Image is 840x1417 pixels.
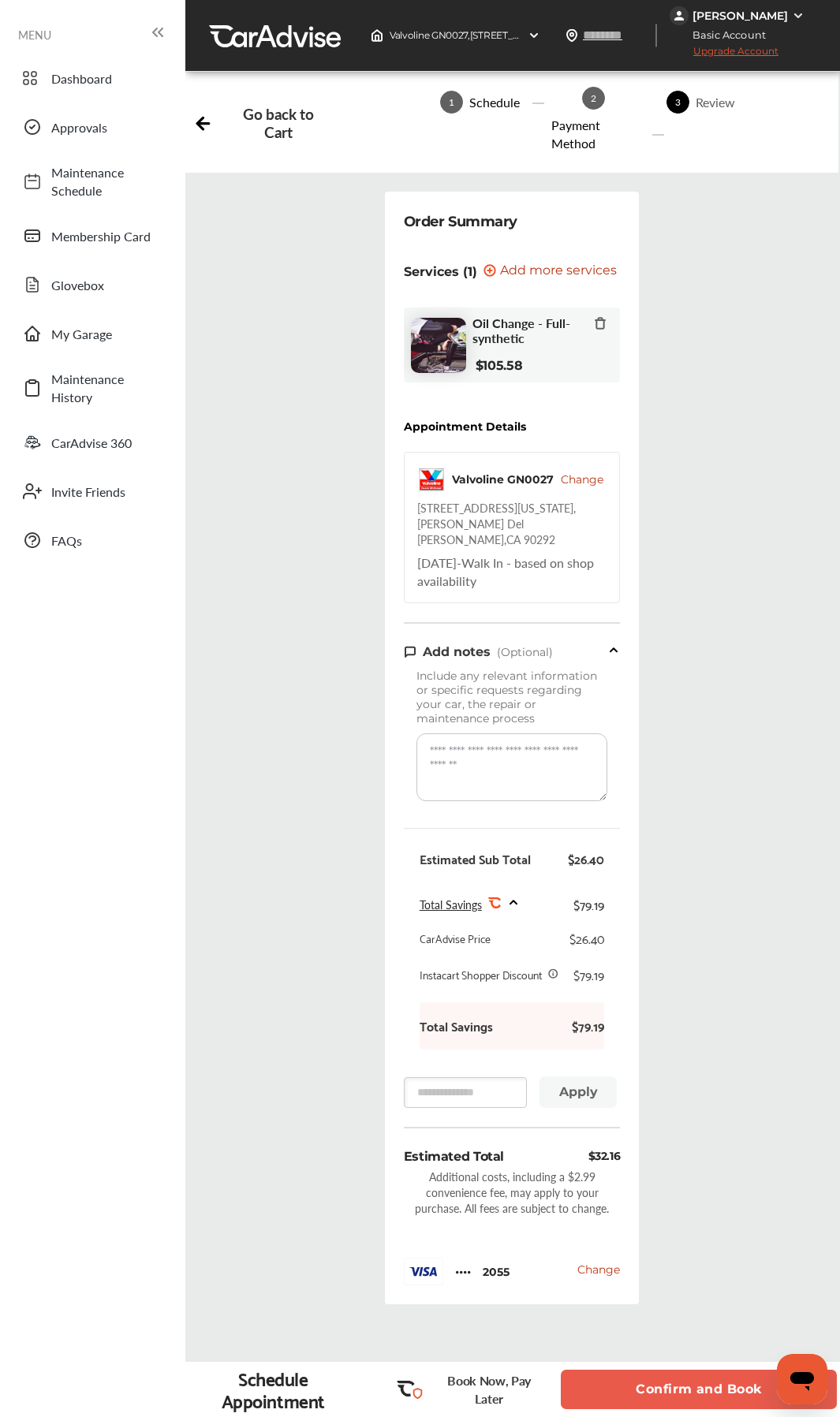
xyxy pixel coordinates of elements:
div: $79.19 [573,893,604,915]
div: Estimated Sub Total [420,851,531,867]
a: Approvals [14,106,170,147]
a: Invite Friends [14,471,170,512]
div: Payment Method [545,116,643,152]
span: Add notes [423,644,491,659]
div: Order Summary [404,211,517,233]
a: FAQs [14,520,170,561]
span: 2055 [483,1265,510,1279]
div: Schedule [463,93,526,111]
span: Membership Card [51,227,162,245]
a: Glovebox [14,264,170,305]
span: FAQs [51,531,162,550]
span: Change [577,1262,620,1277]
span: Maintenance Schedule [51,163,162,199]
div: $32.16 [588,1147,621,1165]
a: Maintenance History [14,362,170,414]
span: Invite Friends [51,483,162,501]
span: Approvals [51,118,162,136]
img: header-home-logo.8d720a4f.svg [371,29,383,42]
img: Visa.svg [404,1258,443,1285]
span: Maintenance History [51,370,162,406]
span: 2055 [455,1264,471,1279]
a: Maintenance Schedule [14,155,170,207]
span: - [457,554,461,572]
p: Book Now, Pay Later [433,1371,545,1408]
span: 2 [582,87,605,110]
div: [STREET_ADDRESS][US_STATE] , [PERSON_NAME] Del [PERSON_NAME] , CA 90292 [417,500,607,547]
span: CarAdvise 360 [51,434,162,452]
div: Instacart Shopper Discount [420,967,542,983]
button: Change [561,472,603,487]
div: [PERSON_NAME] [693,9,788,23]
img: oil-change-thumb.jpg [411,318,466,373]
div: $79.19 [573,967,604,983]
img: note-icon.db9493fa.svg [404,645,416,658]
span: 1 [440,91,463,114]
button: Add more services [483,264,617,279]
b: Total Savings [420,1018,493,1034]
div: Walk In - based on shop availability [417,554,607,590]
div: Valvoline GN0027 [452,472,554,487]
div: Review [689,93,741,111]
div: Additional costs, including a $2.99 convenience fee, may apply to your purchase. All fees are sub... [404,1169,621,1216]
span: MENU [18,28,51,41]
div: $26.40 [568,851,604,867]
b: $105.58 [476,358,523,373]
div: Estimated Total [404,1147,504,1165]
div: $26.40 [569,930,604,946]
span: Oil Change - Full-synthetic [472,315,595,345]
span: Upgrade Account [670,45,778,65]
div: Schedule Appointment [185,1367,360,1411]
button: Apply [539,1076,617,1108]
div: CarAdvise Price [420,930,491,946]
img: WGsFRI8htEPBVLJbROoPRyZpYNWhNONpIPPETTm6eUC0GeLEiAAAAAElFTkSuQmCC [792,9,805,22]
iframe: Button to launch messaging window [777,1354,827,1404]
span: Dashboard [51,69,162,88]
p: Services (1) [404,264,477,279]
span: (Optional) [497,645,553,659]
a: Add more services [483,264,620,279]
img: header-down-arrow.9dd2ce7d.svg [528,29,540,42]
button: Confirm and Book [561,1370,837,1409]
span: Total Savings [420,897,482,912]
div: Appointment Details [404,420,526,433]
a: CarAdvise 360 [14,422,170,463]
span: Glovebox [51,276,162,294]
a: Membership Card [14,215,170,256]
b: $79.19 [557,1018,604,1034]
a: Dashboard [14,58,170,99]
span: Valvoline GN0027 , [STREET_ADDRESS][US_STATE] [PERSON_NAME] Del [PERSON_NAME] , CA 90292 [390,29,839,41]
span: Add more services [500,264,617,279]
img: jVpblrzwTbfkPYzPPzSLxeg0AAAAASUVORK5CYII= [670,6,689,25]
img: location_vector.a44bc228.svg [566,29,578,42]
span: [DATE] [417,554,457,572]
span: Include any relevant information or specific requests regarding your car, the repair or maintenan... [416,669,597,725]
img: logo-valvoline.png [417,465,446,494]
img: header-divider.bc55588e.svg [655,24,657,47]
div: Go back to Cart [228,105,329,141]
span: 3 [666,91,689,114]
a: My Garage [14,313,170,354]
span: My Garage [51,325,162,343]
span: Basic Account [671,27,778,43]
